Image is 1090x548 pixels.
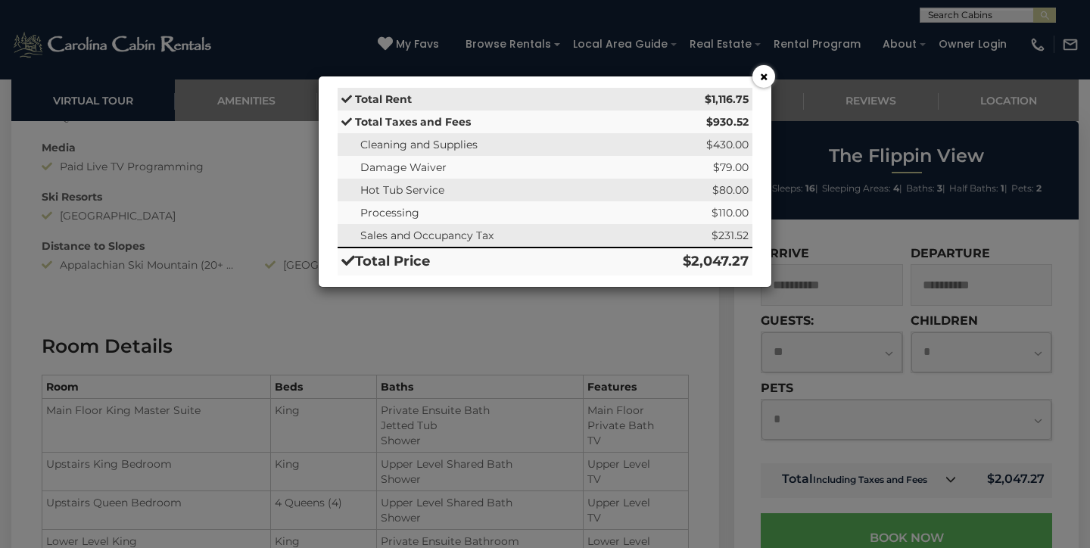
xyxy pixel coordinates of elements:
[360,229,494,242] span: Sales and Occupancy Tax
[621,248,752,276] td: $2,047.27
[360,138,478,151] span: Cleaning and Supplies
[752,65,775,88] button: ×
[360,160,447,174] span: Damage Waiver
[621,156,752,179] td: $79.00
[360,183,444,197] span: Hot Tub Service
[355,115,471,129] strong: Total Taxes and Fees
[355,92,412,106] strong: Total Rent
[621,224,752,248] td: $231.52
[621,201,752,224] td: $110.00
[360,206,419,220] span: Processing
[338,248,621,276] td: Total Price
[621,179,752,201] td: $80.00
[706,115,749,129] strong: $930.52
[621,133,752,156] td: $430.00
[705,92,749,106] strong: $1,116.75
